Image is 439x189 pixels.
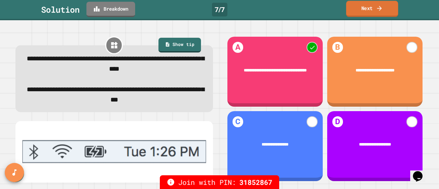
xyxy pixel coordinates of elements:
div: Solution [41,3,80,16]
span: 31852867 [239,177,272,187]
a: Next [346,1,398,17]
div: Join with PIN: [160,175,279,189]
button: SpeedDial basic example [5,163,24,182]
a: Breakdown [86,2,135,17]
div: 7 / 7 [212,3,227,16]
iframe: chat widget [410,162,432,182]
h1: D [332,116,343,127]
h1: A [233,42,244,53]
img: quiz-media%2FU2X43tYwoARVblBDyFhW.png [22,130,206,174]
h1: C [233,116,244,127]
a: Show tip [158,38,201,53]
h1: B [332,42,343,53]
